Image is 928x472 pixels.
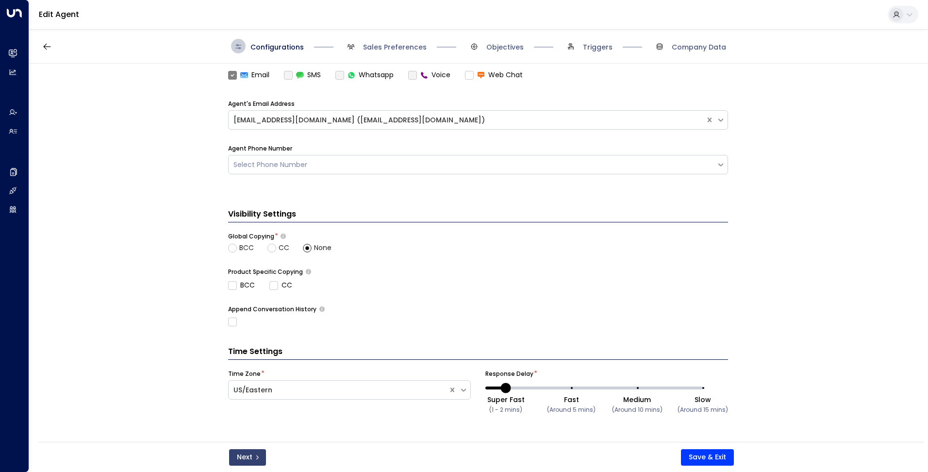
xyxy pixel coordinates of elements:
span: Triggers [583,42,613,52]
div: Slow [678,395,728,405]
span: Configurations [250,42,304,52]
h3: Time Settings [228,346,728,360]
small: (Around 15 mins) [678,405,728,414]
button: Choose whether the agent should include specific emails in the CC or BCC line of all outgoing ema... [281,233,286,239]
button: Next [229,449,266,466]
div: [EMAIL_ADDRESS][DOMAIN_NAME] ([EMAIL_ADDRESS][DOMAIN_NAME]) [233,115,700,125]
label: Web Chat [465,70,523,80]
span: None [314,243,331,253]
span: Objectives [486,42,524,52]
label: CC [269,280,292,290]
div: To activate this channel, please go to the Integrations page [335,70,394,80]
button: Only use if needed, as email clients normally append the conversation history to outgoing emails.... [319,306,325,312]
div: Super Fast [487,395,525,405]
div: To activate this channel, please go to the Integrations page [284,70,321,80]
label: BCC [228,280,255,290]
h3: Visibility Settings [228,208,728,222]
label: Email [228,70,269,80]
div: Fast [547,395,596,405]
a: Edit Agent [39,9,79,20]
label: Append Conversation History [228,305,316,314]
small: (Around 5 mins) [547,405,596,414]
small: (1 - 2 mins) [489,405,522,414]
span: CC [279,243,289,253]
button: Determine if there should be product-specific CC or BCC rules for all of the agent’s emails. Sele... [306,269,311,274]
label: Whatsapp [335,70,394,80]
label: Response Delay [485,370,533,378]
label: Agent's Email Address [228,100,295,108]
div: Medium [612,395,663,405]
label: Agent Phone Number [228,144,292,153]
div: Select Phone Number [233,160,712,170]
label: Product Specific Copying [228,268,303,276]
span: BCC [239,243,254,253]
small: (Around 10 mins) [612,405,663,414]
label: Global Copying [228,232,274,241]
div: To activate this channel, please go to the Integrations page [408,70,450,80]
button: Save & Exit [681,449,734,466]
span: Sales Preferences [363,42,427,52]
span: Company Data [672,42,726,52]
label: SMS [284,70,321,80]
label: Time Zone [228,370,261,378]
label: Voice [408,70,450,80]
